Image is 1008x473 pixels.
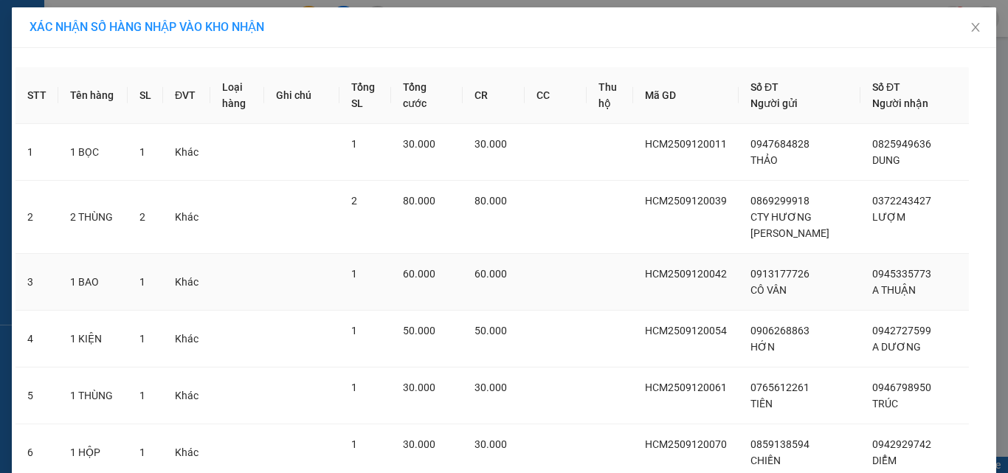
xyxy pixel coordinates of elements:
span: Người gửi [750,97,798,109]
span: 0946798950 [872,381,931,393]
span: DUNG [872,154,900,166]
span: 1 [139,333,145,345]
td: 3 [15,254,58,311]
td: 1 THÙNG [58,367,128,424]
td: Khác [163,181,210,254]
th: Loại hàng [210,67,264,124]
span: close [970,21,981,33]
th: Tên hàng [58,67,128,124]
td: Khác [163,254,210,311]
span: 30.000 [474,138,507,150]
th: Thu hộ [587,67,633,124]
span: 30.000 [474,438,507,450]
td: 1 BỌC [58,124,128,181]
td: 5 [15,367,58,424]
td: Khác [163,124,210,181]
span: CHIẾN [750,455,781,466]
span: HCM2509120042 [645,268,727,280]
span: TIÊN [750,398,773,410]
span: HCM2509120054 [645,325,727,336]
span: 1 [351,268,357,280]
th: SL [128,67,163,124]
th: Tổng SL [339,67,391,124]
span: A THUẬN [872,284,916,296]
span: CTY HƯƠNG [PERSON_NAME] [750,211,829,239]
span: 50.000 [403,325,435,336]
span: 1 [139,390,145,401]
span: TRÚC [872,398,898,410]
td: Khác [163,311,210,367]
span: 0825949636 [872,138,931,150]
span: 2 [139,211,145,223]
span: 1 [351,325,357,336]
span: Số ĐT [750,81,779,93]
span: 0947684828 [750,138,809,150]
span: 0945335773 [872,268,931,280]
span: 30.000 [403,381,435,393]
th: Ghi chú [264,67,339,124]
td: 1 BAO [58,254,128,311]
span: THẢO [750,154,778,166]
span: 0869299918 [750,195,809,207]
td: 2 THÙNG [58,181,128,254]
span: 60.000 [474,268,507,280]
span: LƯỢM [872,211,905,223]
span: DIỂM [872,455,897,466]
span: 0372243427 [872,195,931,207]
span: 2 [351,195,357,207]
span: 30.000 [403,438,435,450]
span: HCM2509120011 [645,138,727,150]
span: 1 [139,146,145,158]
span: HỚN [750,341,775,353]
td: 1 [15,124,58,181]
span: CÔ VÂN [750,284,787,296]
span: 0906268863 [750,325,809,336]
th: CC [525,67,587,124]
span: HCM2509120061 [645,381,727,393]
span: 0913177726 [750,268,809,280]
span: A DƯƠNG [872,341,921,353]
span: 0942727599 [872,325,931,336]
span: 60.000 [403,268,435,280]
span: 1 [351,138,357,150]
th: ĐVT [163,67,210,124]
th: CR [463,67,525,124]
span: 0765612261 [750,381,809,393]
button: Close [955,7,996,49]
span: 80.000 [474,195,507,207]
span: 1 [351,438,357,450]
span: 30.000 [474,381,507,393]
span: 30.000 [403,138,435,150]
span: Người nhận [872,97,928,109]
td: 1 KIỆN [58,311,128,367]
span: HCM2509120070 [645,438,727,450]
td: 2 [15,181,58,254]
span: Số ĐT [872,81,900,93]
td: 4 [15,311,58,367]
th: Tổng cước [391,67,463,124]
span: XÁC NHẬN SỐ HÀNG NHẬP VÀO KHO NHẬN [30,20,264,34]
th: STT [15,67,58,124]
span: HCM2509120039 [645,195,727,207]
span: 0942929742 [872,438,931,450]
span: 0859138594 [750,438,809,450]
span: 50.000 [474,325,507,336]
span: 80.000 [403,195,435,207]
span: 1 [139,276,145,288]
span: 1 [139,446,145,458]
span: 1 [351,381,357,393]
th: Mã GD [633,67,739,124]
td: Khác [163,367,210,424]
